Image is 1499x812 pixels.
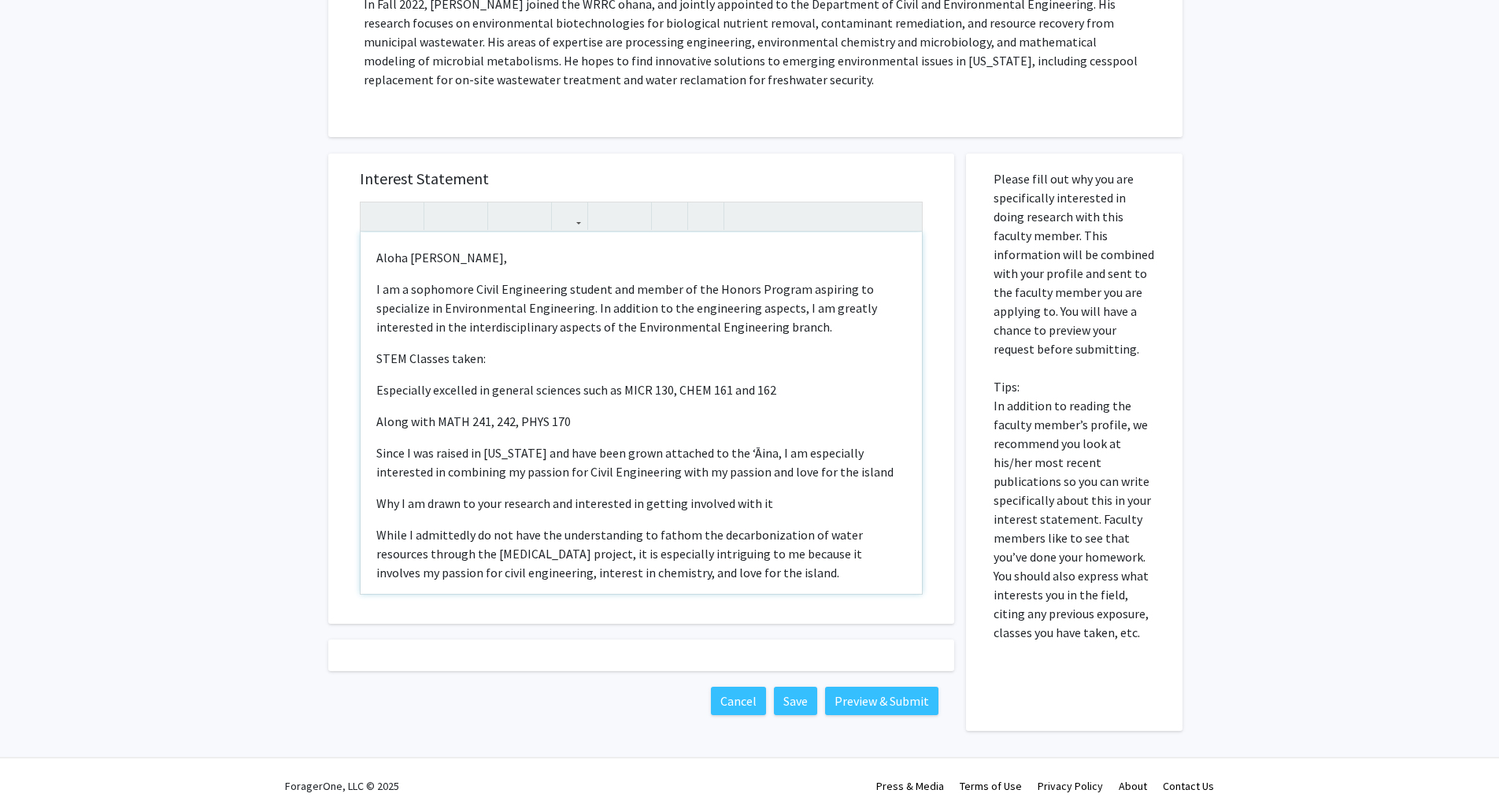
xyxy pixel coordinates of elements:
[692,202,720,230] button: Insert horizontal rule
[656,202,683,230] button: Remove format
[376,248,906,267] p: Aloha [PERSON_NAME],
[620,202,647,230] button: Ordered list
[376,443,906,481] p: Since I was raised in [US_STATE] and have been grown attached to the ʻĀina, I am especially inter...
[1119,779,1147,793] a: About
[556,202,583,230] button: Link
[376,525,906,582] p: While I admittedly do not have the understanding to fathom the decarbonization of water resources...
[376,494,906,513] p: Why I am drawn to your research and interested in getting involved with it
[492,202,520,230] button: Superscript
[825,687,938,715] button: Preview & Submit
[592,202,620,230] button: Unordered list
[376,380,906,399] p: Especially excelled in general sciences such as MICR 130, CHEM 161 and 162
[365,202,392,230] button: Undo (Ctrl + Z)
[392,202,420,230] button: Redo (Ctrl + Y)
[890,202,918,230] button: Fullscreen
[376,280,906,336] p: I am a sophomore Civil Engineering student and member of the Honors Program aspiring to specializ...
[12,741,67,800] iframe: Chat
[994,169,1155,642] p: Please fill out why you are specifically interested in doing research with this faculty member. T...
[960,779,1022,793] a: Terms of Use
[520,202,547,230] button: Subscript
[1163,779,1214,793] a: Contact Us
[376,412,906,431] p: Along with MATH 241, 242, PHYS 170
[456,202,483,230] button: Emphasis (Ctrl + I)
[360,169,923,188] h5: Interest Statement
[376,349,906,368] p: STEM Classes taken:
[711,687,766,715] button: Cancel
[1038,779,1103,793] a: Privacy Policy
[428,202,456,230] button: Strong (Ctrl + B)
[361,232,922,594] div: Note to users with screen readers: Please press Alt+0 or Option+0 to deactivate our accessibility...
[876,779,944,793] a: Press & Media
[774,687,817,715] button: Save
